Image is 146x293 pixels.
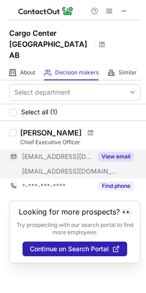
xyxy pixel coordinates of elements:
[20,128,82,137] div: [PERSON_NAME]
[98,181,134,191] button: Reveal Button
[20,138,140,146] div: Chief Executive Officer
[19,208,131,216] header: Looking for more prospects? 👀
[21,108,57,116] span: Select all (1)
[9,28,92,61] h1: Cargo Center [GEOGRAPHIC_DATA] AB
[22,152,92,161] span: [EMAIL_ADDRESS][DOMAIN_NAME]
[16,221,134,236] p: Try prospecting with our search portal to find more employees.
[22,167,118,175] span: [EMAIL_ADDRESS][DOMAIN_NAME]
[55,69,99,76] span: Decision makers
[22,242,127,256] button: Continue on Search Portal
[20,69,35,76] span: About
[18,6,73,17] img: ContactOut v5.3.10
[14,88,70,97] div: Select department
[30,245,109,253] span: Continue on Search Portal
[118,69,137,76] span: Similar
[98,152,134,161] button: Reveal Button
